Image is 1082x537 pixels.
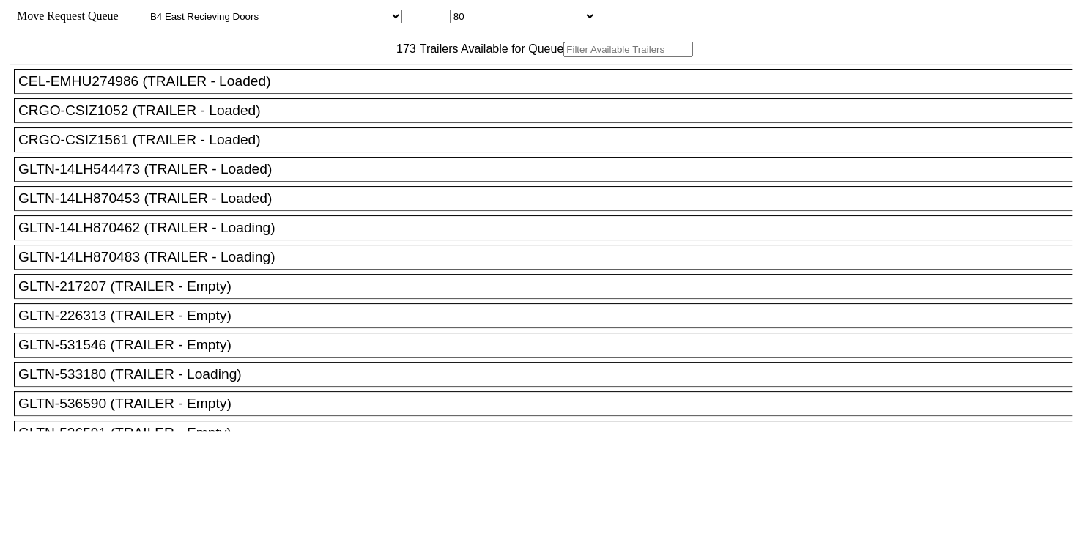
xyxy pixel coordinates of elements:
[18,73,1081,89] div: CEL-EMHU274986 (TRAILER - Loaded)
[405,10,447,22] span: Location
[18,337,1081,353] div: GLTN-531546 (TRAILER - Empty)
[18,396,1081,412] div: GLTN-536590 (TRAILER - Empty)
[18,249,1081,265] div: GLTN-14LH870483 (TRAILER - Loading)
[10,10,119,22] span: Move Request Queue
[121,10,144,22] span: Area
[18,132,1081,148] div: CRGO-CSIZ1561 (TRAILER - Loaded)
[563,42,693,57] input: Filter Available Trailers
[416,42,564,55] span: Trailers Available for Queue
[18,161,1081,177] div: GLTN-14LH544473 (TRAILER - Loaded)
[18,278,1081,295] div: GLTN-217207 (TRAILER - Empty)
[18,366,1081,382] div: GLTN-533180 (TRAILER - Loading)
[18,308,1081,324] div: GLTN-226313 (TRAILER - Empty)
[18,220,1081,236] div: GLTN-14LH870462 (TRAILER - Loading)
[18,103,1081,119] div: CRGO-CSIZ1052 (TRAILER - Loaded)
[18,190,1081,207] div: GLTN-14LH870453 (TRAILER - Loaded)
[18,425,1081,441] div: GLTN-536591 (TRAILER - Empty)
[389,42,416,55] span: 173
